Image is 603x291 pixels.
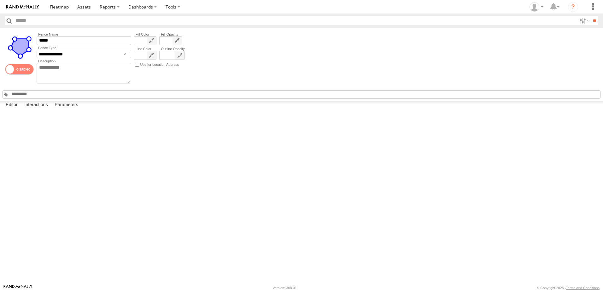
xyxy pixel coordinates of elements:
label: Interactions [21,101,51,110]
label: Search Filter Options [577,16,591,25]
label: Editor [3,101,21,110]
img: rand-logo.svg [6,5,39,9]
div: © Copyright 2025 - [537,286,600,290]
label: Fill Opacity [159,32,182,36]
label: Outline Opacity [159,47,185,51]
label: Line Color [134,47,156,51]
label: Use for Location Address [140,62,179,68]
span: Enable/Disable Status [5,64,34,75]
label: Description [37,59,131,63]
label: Fill Color [134,32,156,36]
div: Tahni-lee Vizzari [527,2,546,12]
a: Terms and Conditions [566,286,600,290]
label: Fence Type [37,46,131,50]
label: Fence Name [37,32,131,36]
label: Parameters [51,101,81,110]
a: Visit our Website [3,285,32,291]
div: Version: 308.01 [273,286,297,290]
i: ? [568,2,578,12]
